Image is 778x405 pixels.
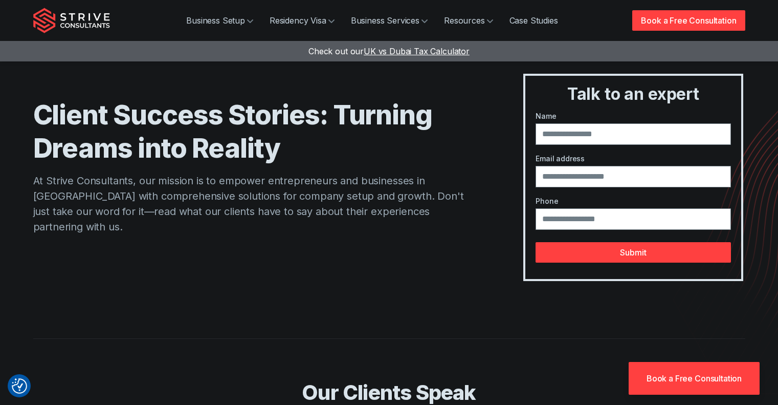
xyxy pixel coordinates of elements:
a: Business Setup [178,10,261,31]
h3: Talk to an expert [529,84,737,104]
label: Phone [536,196,730,206]
label: Email address [536,153,730,164]
h1: Client Success Stories: Turning Dreams into Reality [33,98,481,165]
span: UK vs Dubai Tax Calculator [364,46,470,56]
button: Submit [536,242,730,263]
a: Book a Free Consultation [629,362,760,395]
a: Case Studies [501,10,566,31]
img: Strive Consultants [33,8,110,33]
a: Residency Visa [261,10,343,31]
label: Name [536,111,730,121]
a: Book a Free Consultation [632,10,745,31]
img: Revisit consent button [12,378,27,394]
p: At Strive Consultants, our mission is to empower entrepreneurs and businesses in [GEOGRAPHIC_DATA... [33,173,481,235]
button: Consent Preferences [12,378,27,394]
a: Check out ourUK vs Dubai Tax Calculator [308,46,470,56]
a: Business Services [343,10,436,31]
a: Resources [436,10,501,31]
